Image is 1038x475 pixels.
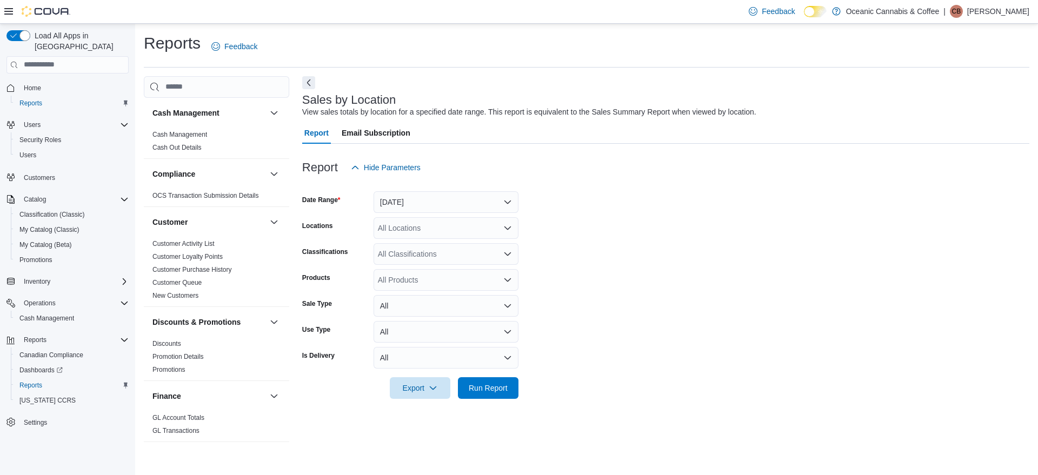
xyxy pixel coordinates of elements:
[804,17,804,18] span: Dark Mode
[374,347,518,369] button: All
[15,364,67,377] a: Dashboards
[15,253,57,266] a: Promotions
[374,295,518,317] button: All
[11,132,133,148] button: Security Roles
[19,151,36,159] span: Users
[503,276,512,284] button: Open list of options
[503,250,512,258] button: Open list of options
[952,5,961,18] span: CB
[152,452,265,463] button: Inventory
[144,411,289,441] div: Finance
[19,333,51,346] button: Reports
[302,299,332,308] label: Sale Type
[374,191,518,213] button: [DATE]
[302,325,330,334] label: Use Type
[152,427,199,434] a: GL Transactions
[15,394,129,407] span: Washington CCRS
[24,336,46,344] span: Reports
[15,379,129,392] span: Reports
[152,253,223,260] a: Customer Loyalty Points
[11,207,133,222] button: Classification (Classic)
[19,81,129,95] span: Home
[268,390,281,403] button: Finance
[24,121,41,129] span: Users
[302,247,348,256] label: Classifications
[19,314,74,323] span: Cash Management
[19,275,129,288] span: Inventory
[152,191,259,200] span: OCS Transaction Submission Details
[11,393,133,408] button: [US_STATE] CCRS
[24,299,56,307] span: Operations
[152,108,219,118] h3: Cash Management
[15,133,65,146] a: Security Roles
[302,106,756,118] div: View sales totals by location for a specified date range. This report is equivalent to the Sales ...
[152,144,202,151] a: Cash Out Details
[15,133,129,146] span: Security Roles
[762,6,795,17] span: Feedback
[152,279,202,286] a: Customer Queue
[152,291,198,300] span: New Customers
[19,82,45,95] a: Home
[302,93,396,106] h3: Sales by Location
[15,312,78,325] a: Cash Management
[458,377,518,399] button: Run Report
[19,170,129,184] span: Customers
[304,122,329,144] span: Report
[15,208,89,221] a: Classification (Classic)
[152,352,204,361] span: Promotion Details
[152,414,204,422] a: GL Account Totals
[152,169,195,179] h3: Compliance
[19,210,85,219] span: Classification (Classic)
[15,149,41,162] a: Users
[152,292,198,299] a: New Customers
[15,364,129,377] span: Dashboards
[19,381,42,390] span: Reports
[30,30,129,52] span: Load All Apps in [GEOGRAPHIC_DATA]
[144,337,289,380] div: Discounts & Promotions
[19,193,50,206] button: Catalog
[364,162,421,173] span: Hide Parameters
[11,347,133,363] button: Canadian Compliance
[2,117,133,132] button: Users
[19,171,59,184] a: Customers
[152,366,185,373] a: Promotions
[11,311,133,326] button: Cash Management
[469,383,508,393] span: Run Report
[152,108,265,118] button: Cash Management
[19,275,55,288] button: Inventory
[503,224,512,232] button: Open list of options
[6,76,129,458] nav: Complex example
[19,99,42,108] span: Reports
[152,217,188,228] h3: Customer
[2,80,133,96] button: Home
[152,239,215,248] span: Customer Activity List
[19,297,60,310] button: Operations
[2,332,133,347] button: Reports
[19,136,61,144] span: Security Roles
[19,366,63,374] span: Dashboards
[15,97,129,110] span: Reports
[302,161,338,174] h3: Report
[152,130,207,139] span: Cash Management
[19,396,76,405] span: [US_STATE] CCRS
[15,238,76,251] a: My Catalog (Beta)
[224,41,257,52] span: Feedback
[15,349,88,362] a: Canadian Compliance
[24,418,47,427] span: Settings
[19,225,79,234] span: My Catalog (Classic)
[374,321,518,343] button: All
[11,378,133,393] button: Reports
[19,333,129,346] span: Reports
[152,217,265,228] button: Customer
[302,273,330,282] label: Products
[19,351,83,359] span: Canadian Compliance
[11,252,133,267] button: Promotions
[144,189,289,206] div: Compliance
[2,414,133,430] button: Settings
[15,253,129,266] span: Promotions
[15,394,80,407] a: [US_STATE] CCRS
[396,377,444,399] span: Export
[302,196,341,204] label: Date Range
